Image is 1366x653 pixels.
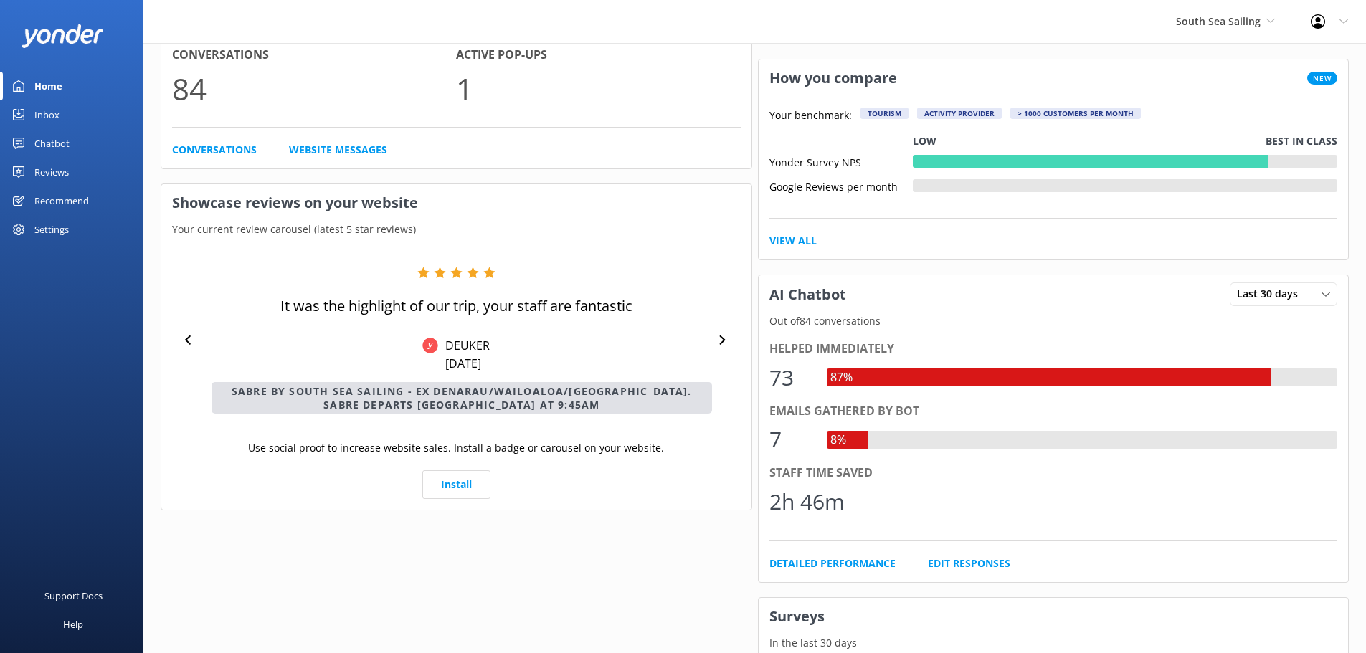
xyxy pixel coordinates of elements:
div: Yonder Survey NPS [769,155,913,168]
a: Website Messages [289,142,387,158]
div: Google Reviews per month [769,179,913,192]
h4: Conversations [172,46,456,65]
a: Install [422,470,490,499]
p: 84 [172,65,456,113]
a: Edit Responses [928,556,1010,571]
h4: Active Pop-ups [456,46,740,65]
span: New [1307,72,1337,85]
div: 87% [827,368,856,387]
div: 7 [769,422,812,457]
h3: Surveys [759,598,1349,635]
div: Emails gathered by bot [769,402,1338,421]
h3: AI Chatbot [759,276,857,313]
p: SABRE by South Sea Sailing - ex Denarau/Wailoaloa/[GEOGRAPHIC_DATA]. Sabre Departs [GEOGRAPHIC_DA... [212,382,712,414]
a: Conversations [172,142,257,158]
p: [DATE] [445,356,481,371]
div: 2h 46m [769,485,845,519]
p: Use social proof to increase website sales. Install a badge or carousel on your website. [248,440,664,456]
p: In the last 30 days [759,635,1349,651]
div: Reviews [34,158,69,186]
div: Support Docs [44,581,103,610]
p: DEUKER [438,338,490,353]
p: Your benchmark: [769,108,852,125]
p: Best in class [1266,133,1337,149]
div: Helped immediately [769,340,1338,358]
div: Recommend [34,186,89,215]
div: Tourism [860,108,909,119]
div: Activity Provider [917,108,1002,119]
h3: Showcase reviews on your website [161,184,751,221]
div: Chatbot [34,129,70,158]
span: Last 30 days [1237,286,1306,302]
div: Help [63,610,83,639]
p: Out of 84 conversations [759,313,1349,329]
div: Settings [34,215,69,244]
div: Inbox [34,100,60,129]
div: > 1000 customers per month [1010,108,1141,119]
p: Low [913,133,936,149]
a: View All [769,233,817,249]
p: Your current review carousel (latest 5 star reviews) [161,221,751,237]
div: 8% [827,431,850,449]
a: Detailed Performance [769,556,896,571]
img: Yonder [422,338,438,353]
div: Staff time saved [769,464,1338,482]
img: yonder-white-logo.png [22,24,104,48]
div: 73 [769,361,812,395]
p: 1 [456,65,740,113]
p: It was the highlight of our trip, your staff are fantastic [280,296,632,316]
span: South Sea Sailing [1176,14,1261,28]
h3: How you compare [759,59,908,97]
div: Home [34,72,62,100]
